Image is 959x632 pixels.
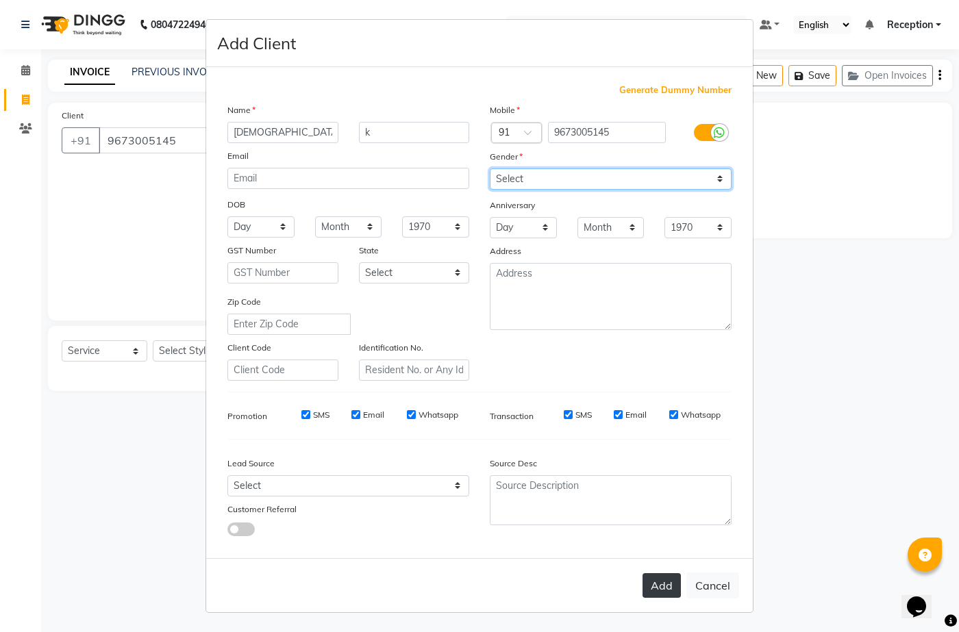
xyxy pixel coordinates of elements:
input: Email [227,168,469,189]
label: Identification No. [359,342,423,354]
input: First Name [227,122,338,143]
label: DOB [227,199,245,211]
label: SMS [575,409,592,421]
input: Enter Zip Code [227,314,351,335]
label: Name [227,104,256,116]
button: Cancel [686,572,739,598]
label: Whatsapp [681,409,721,421]
label: SMS [313,409,329,421]
label: Email [625,409,647,421]
label: Email [227,150,249,162]
iframe: chat widget [901,577,945,618]
label: Customer Referral [227,503,297,516]
label: Mobile [490,104,520,116]
label: Source Desc [490,457,537,470]
input: Mobile [548,122,667,143]
input: GST Number [227,262,338,283]
label: Address [490,245,521,257]
input: Last Name [359,122,470,143]
button: Add [643,573,681,598]
label: Lead Source [227,457,275,470]
label: Client Code [227,342,271,354]
label: GST Number [227,244,276,257]
input: Client Code [227,359,338,381]
span: Generate Dummy Number [619,84,732,97]
label: Zip Code [227,296,261,308]
label: Email [363,409,384,421]
label: Anniversary [490,199,535,212]
label: Transaction [490,410,534,422]
label: Gender [490,151,523,163]
input: Resident No. or Any Id [359,359,470,381]
label: Whatsapp [419,409,458,421]
label: Promotion [227,410,267,422]
label: State [359,244,379,257]
h4: Add Client [217,31,296,55]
